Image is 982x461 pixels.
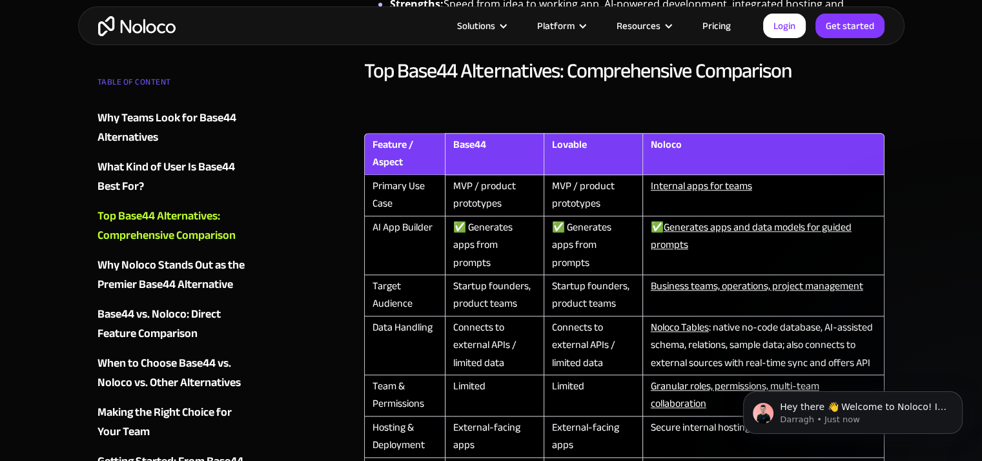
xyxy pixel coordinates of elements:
[441,17,521,34] div: Solutions
[457,17,495,34] div: Solutions
[521,17,600,34] div: Platform
[544,275,642,316] td: Startup founders, product teams
[642,316,885,375] td: : native no-code database, AI-assisted schema, relations, sample data; also connects to external ...
[651,376,819,413] a: Granular roles, permissions, multi-team collaboration
[544,216,642,275] td: ✅ Generates apps from prompts
[642,216,885,275] td: ✅
[544,175,642,216] td: MVP / product prototypes
[651,276,863,296] a: Business teams, operations, project management
[724,364,982,455] iframe: Intercom notifications message
[97,158,254,196] a: What Kind of User Is Base44 Best For?
[364,316,445,375] td: Data Handling
[364,58,885,84] h2: Top Base44 Alternatives: Comprehensive Comparison
[544,316,642,375] td: Connects to external APIs / limited data
[97,72,254,98] div: TABLE OF CONTENT
[364,133,445,175] th: Feature / Aspect
[97,207,254,245] a: Top Base44 Alternatives: Comprehensive Comparison
[364,175,445,216] td: Primary Use Case
[445,275,544,316] td: Startup founders, product teams
[544,416,642,458] td: External-facing apps
[651,176,752,196] a: Internal apps for teams
[445,133,544,175] th: Base44
[651,218,852,254] a: Generates apps and data models for guided prompts
[364,416,445,458] td: Hosting & Deployment
[97,305,254,343] a: Base44 vs. Noloco: Direct Feature Comparison
[364,375,445,416] td: Team & Permissions
[544,375,642,416] td: Limited
[642,133,885,175] th: Noloco
[617,17,660,34] div: Resources
[600,17,686,34] div: Resources
[686,17,747,34] a: Pricing
[651,318,709,337] a: Noloco Tables
[97,256,254,294] a: Why Noloco Stands Out as the Premier Base44 Alternative
[763,14,806,38] a: Login
[97,354,254,393] a: When to Choose Base44 vs. Noloco vs. Other Alternatives
[97,108,254,147] a: Why Teams Look for Base44 Alternatives
[364,216,445,275] td: AI App Builder
[445,216,544,275] td: ✅ Generates apps from prompts
[537,17,575,34] div: Platform
[445,375,544,416] td: Limited
[815,14,885,38] a: Get started
[97,403,254,442] a: Making the Right Choice for Your Team
[544,133,642,175] th: Lovable
[642,416,885,458] td: Secure internal hosting for team apps
[445,416,544,458] td: External-facing apps
[445,175,544,216] td: MVP / product prototypes
[364,275,445,316] td: Target Audience
[445,316,544,375] td: Connects to external APIs / limited data
[98,16,176,36] a: home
